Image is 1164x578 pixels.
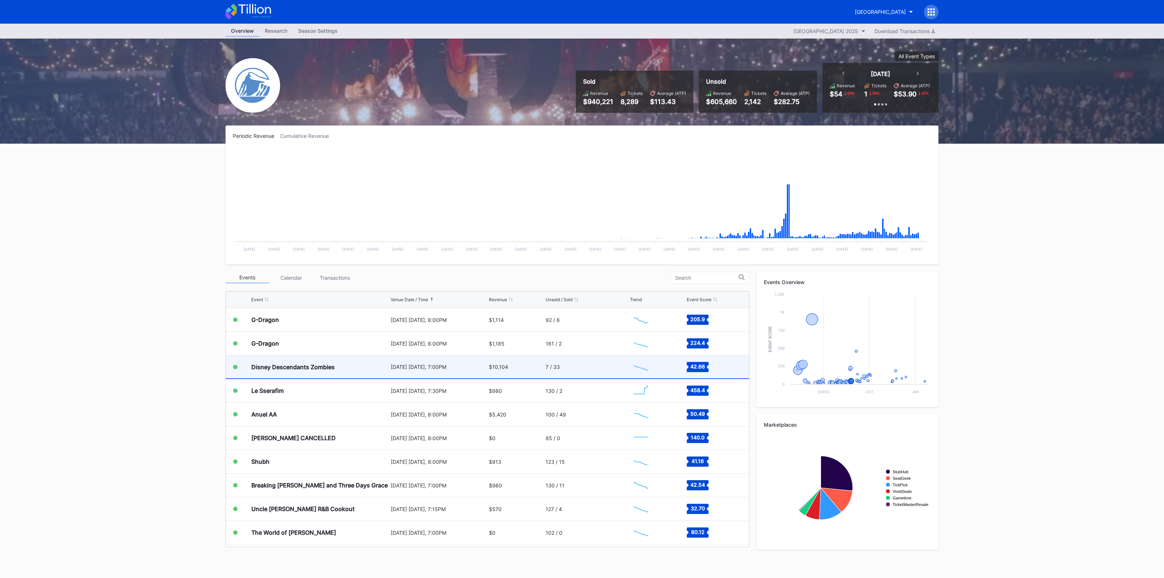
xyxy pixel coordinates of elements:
div: The World of [PERSON_NAME] [251,529,336,536]
div: 161 / 2 [546,340,562,347]
div: 1 [864,90,868,98]
text: 750 [778,328,785,332]
div: $960 [489,482,502,489]
div: Tickets [751,91,766,96]
a: Overview [226,25,259,37]
text: 0 [782,382,785,386]
div: Revenue [489,297,507,302]
text: 500 [778,346,785,350]
text: [DATE] [565,247,577,251]
text: 224.4 [690,340,705,346]
div: Cumulative Revenue [280,133,335,139]
text: [DATE] [490,247,502,251]
div: $570 [489,506,502,512]
text: [DATE] [392,247,404,251]
div: $5,420 [489,411,506,418]
div: [DATE] [DATE], 7:30PM [391,388,487,394]
div: [DATE] [DATE], 8:00PM [391,340,487,347]
div: G-Dragon [251,316,279,323]
svg: Chart title [764,291,931,400]
svg: Chart title [764,433,931,542]
div: Transactions [313,272,356,283]
text: 1.25k [775,292,785,296]
div: $980 [489,388,502,394]
div: [DATE] [DATE], 8:00PM [391,317,487,323]
div: 130 / 11 [546,482,565,489]
div: 123 / 15 [546,459,565,465]
img: Devils-Logo.png [226,58,280,113]
text: Event Score [768,326,772,352]
text: [DATE] [367,247,379,251]
div: [DATE] [DATE], 7:00PM [391,530,487,536]
div: Unsold [706,78,810,85]
button: All Event Types [895,51,938,61]
div: Average (ATP) [657,91,686,96]
text: [DATE] [466,247,478,251]
div: $10,104 [489,364,508,370]
text: [DATE] [441,247,453,251]
div: [GEOGRAPHIC_DATA] 2025 [793,28,858,34]
svg: Chart title [630,476,652,494]
div: [DATE] [DATE], 8:00PM [391,459,487,465]
div: G-Dragon [251,340,279,347]
div: Anuel AA [251,411,277,418]
div: 2,142 [744,98,766,105]
div: [GEOGRAPHIC_DATA] [855,9,906,15]
text: [DATE] [293,247,305,251]
text: 41.16 [691,458,704,464]
div: 102 / 0 [546,530,562,536]
text: [DATE] [886,247,898,251]
text: [DATE] [589,247,601,251]
div: Events Overview [764,279,931,285]
div: $113.43 [650,98,686,105]
div: Disney Descendants Zombies [251,363,335,371]
div: Breaking [PERSON_NAME] and Three Days Grace [251,482,388,489]
a: Research [259,25,293,37]
div: Download Transactions [874,28,935,34]
div: [DATE] [DATE], 7:00PM [391,364,487,370]
svg: Chart title [233,148,931,257]
div: Calendar [269,272,313,283]
text: [DATE] [639,247,651,251]
div: $940,221 [583,98,613,105]
div: Revenue [713,91,731,96]
svg: Chart title [630,429,652,447]
svg: Chart title [630,405,652,423]
div: Unsold / Sold [546,297,573,302]
text: Jan [912,390,919,394]
text: [DATE] [836,247,848,251]
div: 99 % [846,90,855,96]
div: Trend [630,297,642,302]
text: VividSeats [893,489,912,494]
div: 7 / 33 [546,364,560,370]
div: [DATE] [DATE], 8:00PM [391,435,487,441]
div: [DATE] [DATE], 8:00PM [391,411,487,418]
div: Sold [583,78,686,85]
text: [DATE] [861,247,873,251]
div: Uncle [PERSON_NAME] R&B Cookout [251,505,355,513]
div: $1,185 [489,340,505,347]
text: [DATE] [762,247,774,251]
div: 99 % [872,90,880,96]
div: 85 / 0 [546,435,560,441]
div: 92 / 6 [546,317,560,323]
div: Average (ATP) [901,83,930,88]
div: Tickets [627,91,643,96]
div: [DATE] [DATE], 7:15PM [391,506,487,512]
text: StubHub [893,470,909,474]
div: Event Score [687,297,711,302]
svg: Chart title [630,311,652,329]
text: 1k [780,310,785,314]
text: [DATE] [787,247,799,251]
text: 250 [778,364,785,368]
text: [DATE] [342,247,354,251]
text: [DATE] [268,247,280,251]
div: $53.90 [894,90,917,98]
a: Season Settings [293,25,343,37]
div: Periodic Revenue [233,133,280,139]
text: [DATE] [243,247,255,251]
div: 130 / 2 [546,388,562,394]
text: TicketMasterResale [893,502,928,507]
text: [DATE] [812,247,824,251]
